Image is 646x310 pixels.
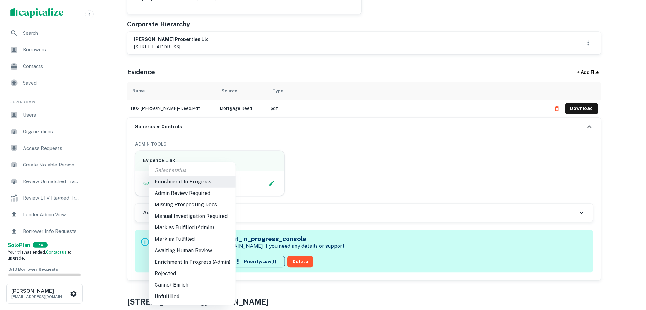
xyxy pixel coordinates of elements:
[149,256,236,268] li: Enrichment In Progress (Admin)
[149,222,236,233] li: Mark as Fulfilled (Admin)
[149,279,236,291] li: Cannot Enrich
[614,259,646,290] iframe: Chat Widget
[149,268,236,279] li: Rejected
[149,188,236,199] li: Admin Review Required
[149,245,236,256] li: Awaiting Human Review
[149,176,236,188] li: Enrichment In Progress
[149,199,236,210] li: Missing Prospecting Docs
[149,233,236,245] li: Mark as Fulfilled
[149,210,236,222] li: Manual Investigation Required
[149,291,236,302] li: Unfulfilled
